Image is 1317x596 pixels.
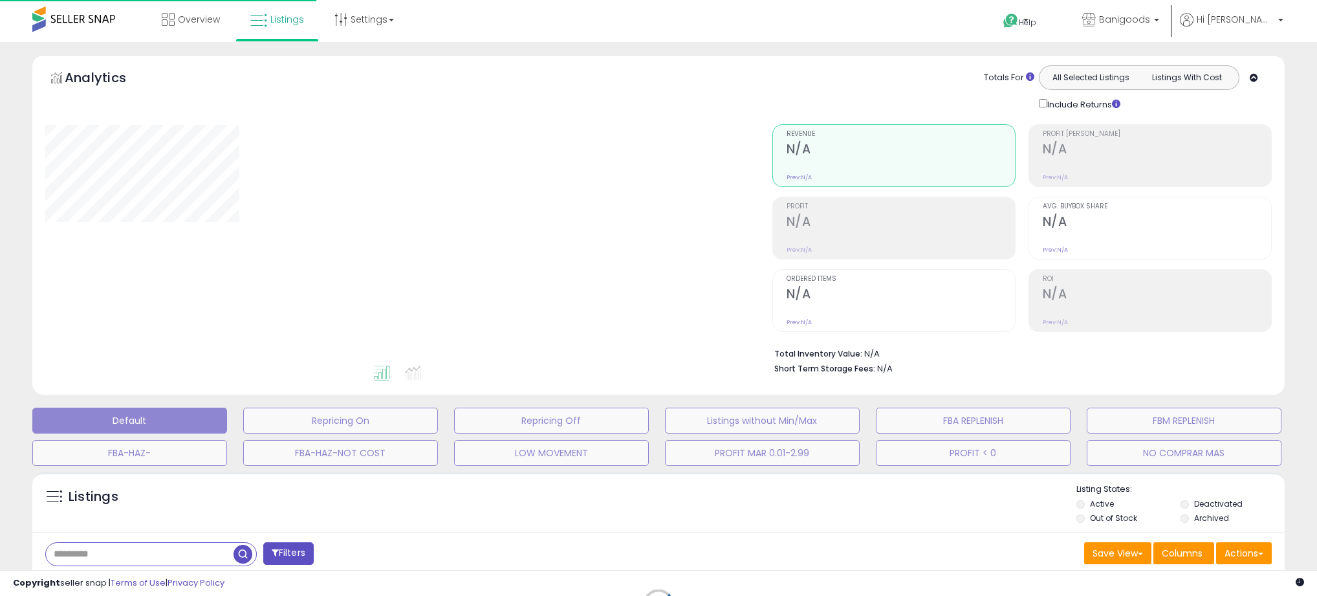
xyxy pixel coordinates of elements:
div: Totals For [984,72,1034,84]
small: Prev: N/A [1043,173,1068,181]
span: Ordered Items [787,276,1015,283]
button: PROFIT < 0 [876,440,1071,466]
button: LOW MOVEMENT [454,440,649,466]
li: N/A [774,345,1263,360]
h2: N/A [1043,142,1271,159]
small: Prev: N/A [787,318,812,326]
button: All Selected Listings [1043,69,1139,86]
div: Include Returns [1029,96,1136,111]
b: Short Term Storage Fees: [774,363,875,374]
h5: Analytics [65,69,151,90]
h2: N/A [787,287,1015,304]
small: Prev: N/A [1043,246,1068,254]
span: N/A [877,362,893,375]
a: Hi [PERSON_NAME] [1180,13,1283,42]
button: Listings without Min/Max [665,408,860,434]
button: Repricing On [243,408,438,434]
small: Prev: N/A [1043,318,1068,326]
h2: N/A [1043,214,1271,232]
button: Listings With Cost [1138,69,1235,86]
h2: N/A [787,214,1015,232]
button: NO COMPRAR MAS [1087,440,1281,466]
span: Profit [PERSON_NAME] [1043,131,1271,138]
button: FBA-HAZ-NOT COST [243,440,438,466]
span: ROI [1043,276,1271,283]
small: Prev: N/A [787,246,812,254]
h2: N/A [787,142,1015,159]
button: Default [32,408,227,434]
span: Banigoods [1099,13,1150,26]
small: Prev: N/A [787,173,812,181]
button: Repricing Off [454,408,649,434]
span: Listings [270,13,304,26]
button: FBM REPLENISH [1087,408,1281,434]
b: Total Inventory Value: [774,348,862,359]
span: Help [1019,17,1036,28]
strong: Copyright [13,577,60,589]
button: FBA REPLENISH [876,408,1071,434]
span: Hi [PERSON_NAME] [1197,13,1274,26]
button: FBA-HAZ- [32,440,227,466]
span: Overview [178,13,220,26]
div: seller snap | | [13,577,224,590]
button: PROFIT MAR 0.01-2.99 [665,440,860,466]
span: Avg. Buybox Share [1043,203,1271,210]
i: Get Help [1003,13,1019,29]
span: Revenue [787,131,1015,138]
span: Profit [787,203,1015,210]
a: Help [993,3,1061,42]
h2: N/A [1043,287,1271,304]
